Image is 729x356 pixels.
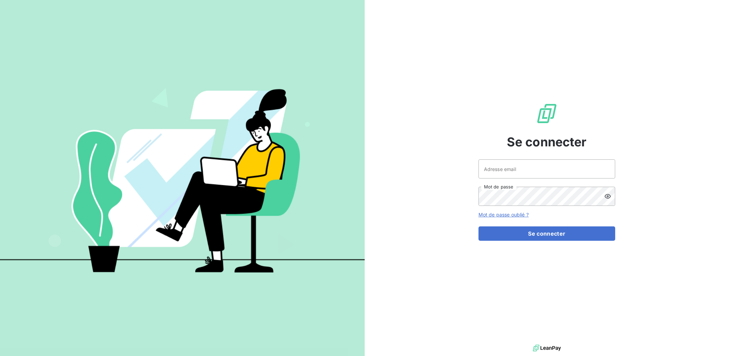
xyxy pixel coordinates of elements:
[478,212,529,217] a: Mot de passe oublié ?
[478,159,615,179] input: placeholder
[478,226,615,241] button: Se connecter
[533,343,561,353] img: logo
[536,103,558,124] img: Logo LeanPay
[507,133,587,151] span: Se connecter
